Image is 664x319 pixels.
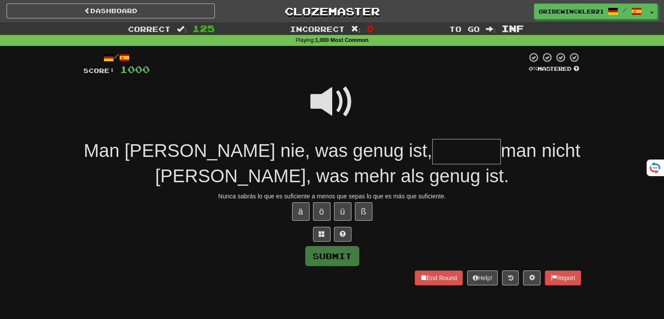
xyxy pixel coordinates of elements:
a: Clozemaster [228,3,436,19]
button: Switch sentence to multiple choice alt+p [313,227,330,242]
span: Inf [502,23,524,34]
button: ü [334,202,351,221]
span: / [623,7,627,13]
span: Incorrect [290,24,345,33]
a: Dashboard [7,3,215,18]
button: Report [545,270,581,285]
div: Nunca sabrás lo que es suficiente a menos que sepas lo que es más que suficiente. [83,192,581,201]
span: : [177,25,186,33]
span: Man [PERSON_NAME] nie, was genug ist, [84,140,432,161]
span: Correct [128,24,171,33]
button: Help! [467,270,498,285]
button: Single letter hint - you only get 1 per sentence and score half the points! alt+h [334,227,351,242]
span: 0 % [529,65,537,72]
a: OribeWinckler21 / [534,3,647,19]
div: / [83,52,150,63]
span: 125 [193,23,215,34]
button: Round history (alt+y) [502,270,519,285]
button: ö [313,202,330,221]
span: Score: [83,67,115,74]
span: OribeWinckler21 [539,7,603,15]
button: Submit [305,246,359,266]
span: 0 [367,23,374,34]
span: : [351,25,361,33]
button: ä [292,202,310,221]
button: ß [355,202,372,221]
span: 1000 [120,64,150,75]
div: Mastered [527,65,581,73]
span: To go [449,24,480,33]
strong: 1,000 Most Common [315,37,368,43]
span: : [486,25,495,33]
button: End Round [415,270,463,285]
